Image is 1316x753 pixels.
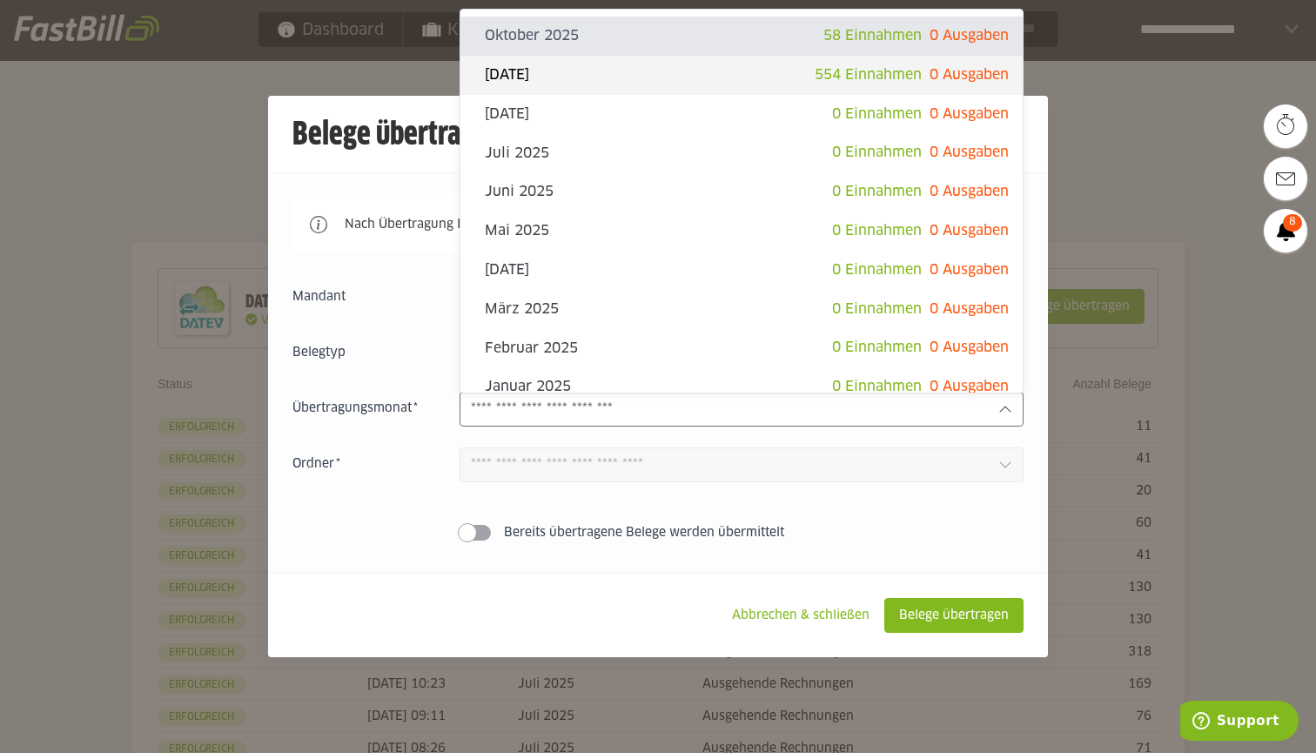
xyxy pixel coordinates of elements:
[1264,209,1307,252] a: 8
[832,107,922,121] span: 0 Einnahmen
[930,68,1009,82] span: 0 Ausgaben
[717,598,884,633] sl-button: Abbrechen & schließen
[1283,214,1302,232] span: 8
[460,367,1023,407] sl-option: Januar 2025
[832,224,922,238] span: 0 Einnahmen
[884,598,1024,633] sl-button: Belege übertragen
[930,107,1009,121] span: 0 Ausgaben
[460,328,1023,367] sl-option: Februar 2025
[832,380,922,393] span: 0 Einnahmen
[832,145,922,159] span: 0 Einnahmen
[930,340,1009,354] span: 0 Ausgaben
[460,251,1023,290] sl-option: [DATE]
[460,56,1023,95] sl-option: [DATE]
[815,68,922,82] span: 554 Einnahmen
[823,29,922,43] span: 58 Einnahmen
[930,224,1009,238] span: 0 Ausgaben
[930,145,1009,159] span: 0 Ausgaben
[460,133,1023,172] sl-option: Juli 2025
[930,263,1009,277] span: 0 Ausgaben
[460,95,1023,134] sl-option: [DATE]
[1180,701,1299,744] iframe: Öffnet ein Widget, in dem Sie weitere Informationen finden
[460,172,1023,212] sl-option: Juni 2025
[292,524,1024,541] sl-switch: Bereits übertragene Belege werden übermittelt
[832,263,922,277] span: 0 Einnahmen
[460,290,1023,329] sl-option: März 2025
[832,340,922,354] span: 0 Einnahmen
[832,185,922,198] span: 0 Einnahmen
[930,302,1009,316] span: 0 Ausgaben
[930,29,1009,43] span: 0 Ausgaben
[460,17,1023,56] sl-option: Oktober 2025
[832,302,922,316] span: 0 Einnahmen
[930,185,1009,198] span: 0 Ausgaben
[460,212,1023,251] sl-option: Mai 2025
[930,380,1009,393] span: 0 Ausgaben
